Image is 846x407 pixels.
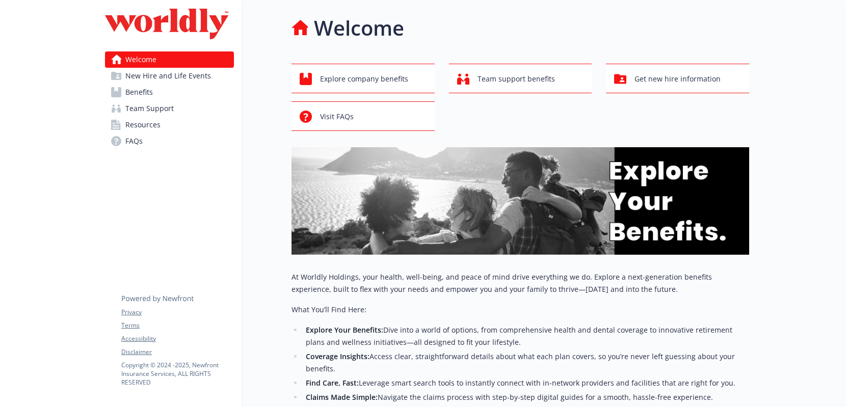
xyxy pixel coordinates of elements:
[292,304,749,316] p: What You’ll Find Here:
[125,51,156,68] span: Welcome
[320,107,354,126] span: Visit FAQs
[121,308,233,317] a: Privacy
[634,69,721,89] span: Get new hire information
[292,271,749,295] p: At Worldly Holdings, your health, well-being, and peace of mind drive everything we do. Explore a...
[125,117,161,133] span: Resources
[303,350,749,375] li: Access clear, straightforward details about what each plan covers, so you’re never left guessing ...
[306,392,378,402] strong: Claims Made Simple:
[303,324,749,348] li: Dive into a world of options, from comprehensive health and dental coverage to innovative retirem...
[105,100,234,117] a: Team Support
[303,391,749,403] li: Navigate the claims process with step-by-step digital guides for a smooth, hassle-free experience.
[125,100,174,117] span: Team Support
[606,64,749,93] button: Get new hire information
[303,377,749,389] li: Leverage smart search tools to instantly connect with in-network providers and facilities that ar...
[121,334,233,343] a: Accessibility
[449,64,592,93] button: Team support benefits
[306,351,369,361] strong: Coverage Insights:
[121,347,233,357] a: Disclaimer
[306,325,383,335] strong: Explore Your Benefits:
[478,69,555,89] span: Team support benefits
[105,133,234,149] a: FAQs
[292,147,749,255] img: overview page banner
[125,68,211,84] span: New Hire and Life Events
[320,69,408,89] span: Explore company benefits
[292,101,435,131] button: Visit FAQs
[292,64,435,93] button: Explore company benefits
[125,133,143,149] span: FAQs
[314,13,404,43] h1: Welcome
[105,84,234,100] a: Benefits
[121,321,233,330] a: Terms
[121,361,233,387] p: Copyright © 2024 - 2025 , Newfront Insurance Services, ALL RIGHTS RESERVED
[125,84,153,100] span: Benefits
[105,117,234,133] a: Resources
[105,51,234,68] a: Welcome
[306,378,359,388] strong: Find Care, Fast:
[105,68,234,84] a: New Hire and Life Events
